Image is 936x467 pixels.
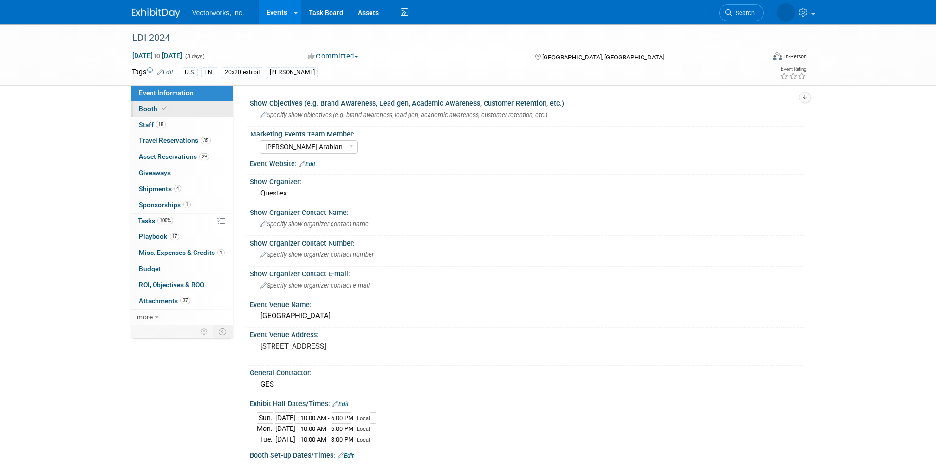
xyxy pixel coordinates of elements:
a: Tasks100% [131,214,233,229]
span: Giveaways [139,169,171,176]
a: Playbook17 [131,229,233,245]
a: Staff18 [131,117,233,133]
td: Personalize Event Tab Strip [196,325,213,338]
div: Marketing Events Team Member: [250,127,800,139]
span: Local [357,415,370,422]
span: 4 [174,185,181,192]
span: Specify show organizer contact number [260,251,374,258]
span: to [153,52,162,59]
div: Booth Set-up Dates/Times: [250,448,804,461]
span: Playbook [139,233,179,240]
button: Committed [304,51,362,61]
i: Booth reservation complete [162,106,167,111]
a: more [131,310,233,325]
td: Sun. [257,413,275,424]
span: more [137,313,153,321]
span: 10:00 AM - 3:00 PM [300,436,353,443]
span: 35 [201,137,211,144]
span: [GEOGRAPHIC_DATA], [GEOGRAPHIC_DATA] [542,54,664,61]
span: 37 [180,297,190,304]
span: Attachments [139,297,190,305]
td: [DATE] [275,413,295,424]
div: Event Venue Name: [250,297,804,310]
span: [DATE] [DATE] [132,51,183,60]
span: Local [357,426,370,432]
span: Specify show objectives (e.g. brand awareness, lead gen, academic awareness, customer retention, ... [260,111,547,118]
a: Budget [131,261,233,277]
div: ENT [201,67,218,78]
span: Misc. Expenses & Credits [139,249,225,256]
div: Show Objectives (e.g. Brand Awareness, Lead gen, Academic Awareness, Customer Retention, etc.): [250,96,804,108]
span: 18 [156,121,166,128]
div: [GEOGRAPHIC_DATA] [257,309,797,324]
img: Format-Inperson.png [773,52,782,60]
td: Tags [132,67,173,78]
a: Edit [157,69,173,76]
span: 17 [170,233,179,240]
span: ROI, Objectives & ROO [139,281,204,289]
div: Event Format [706,51,807,65]
div: General Contractor: [250,366,804,378]
pre: [STREET_ADDRESS] [260,342,470,350]
div: Event Website: [250,156,804,169]
span: (3 days) [184,53,205,59]
span: Booth [139,105,169,113]
span: Local [357,437,370,443]
a: Travel Reservations35 [131,133,233,149]
td: Mon. [257,423,275,434]
a: Search [719,4,764,21]
a: Asset Reservations29 [131,149,233,165]
span: Search [732,9,755,17]
span: Budget [139,265,161,272]
span: Asset Reservations [139,153,209,160]
a: Booth [131,101,233,117]
td: [DATE] [275,434,295,444]
img: ExhibitDay [132,8,180,18]
div: Questex [257,186,797,201]
span: 10:00 AM - 6:00 PM [300,425,353,432]
span: Shipments [139,185,181,193]
span: Travel Reservations [139,136,211,144]
a: Event Information [131,85,233,101]
a: Shipments4 [131,181,233,197]
div: Exhibit Hall Dates/Times: [250,396,804,409]
div: Event Venue Address: [250,328,804,340]
div: U.S. [182,67,198,78]
td: Toggle Event Tabs [213,325,233,338]
span: 1 [217,249,225,256]
div: 20x20 exhibit [222,67,263,78]
span: Vectorworks, Inc. [192,9,244,17]
span: Specify show organizer contact e-mail [260,282,370,289]
a: Edit [338,452,354,459]
td: [DATE] [275,423,295,434]
a: Edit [299,161,315,168]
span: Specify show organizer contact name [260,220,369,228]
img: Tania Arabian [777,3,795,22]
a: Edit [332,401,349,408]
div: Show Organizer Contact E-mail: [250,267,804,279]
span: 29 [199,153,209,160]
div: Show Organizer Contact Number: [250,236,804,248]
a: Attachments37 [131,293,233,309]
div: Show Organizer Contact Name: [250,205,804,217]
a: Misc. Expenses & Credits1 [131,245,233,261]
a: ROI, Objectives & ROO [131,277,233,293]
span: Staff [139,121,166,129]
div: [PERSON_NAME] [267,67,318,78]
div: In-Person [784,53,807,60]
a: Giveaways [131,165,233,181]
span: 100% [157,217,173,224]
td: Tue. [257,434,275,444]
div: Show Organizer: [250,175,804,187]
a: Sponsorships1 [131,197,233,213]
div: GES [257,377,797,392]
span: Event Information [139,89,194,97]
span: Sponsorships [139,201,191,209]
span: Tasks [138,217,173,225]
div: LDI 2024 [129,29,749,47]
span: 1 [183,201,191,208]
div: Event Rating [780,67,806,72]
span: 10:00 AM - 6:00 PM [300,414,353,422]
